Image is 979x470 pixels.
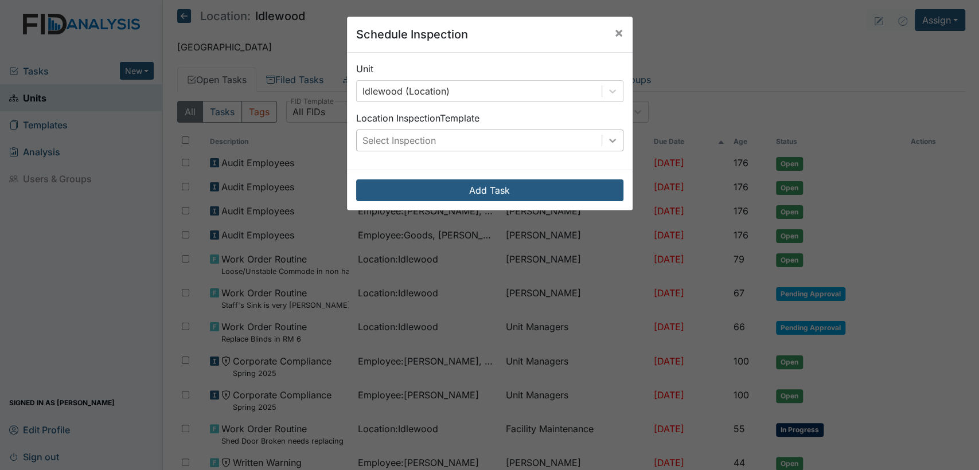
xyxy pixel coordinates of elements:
label: Location Inspection Template [356,111,479,125]
button: Close [605,17,633,49]
span: × [614,24,623,41]
div: Idlewood (Location) [362,84,450,98]
label: Unit [356,62,373,76]
button: Add Task [356,179,623,201]
div: Select Inspection [362,134,436,147]
h5: Schedule Inspection [356,26,468,43]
